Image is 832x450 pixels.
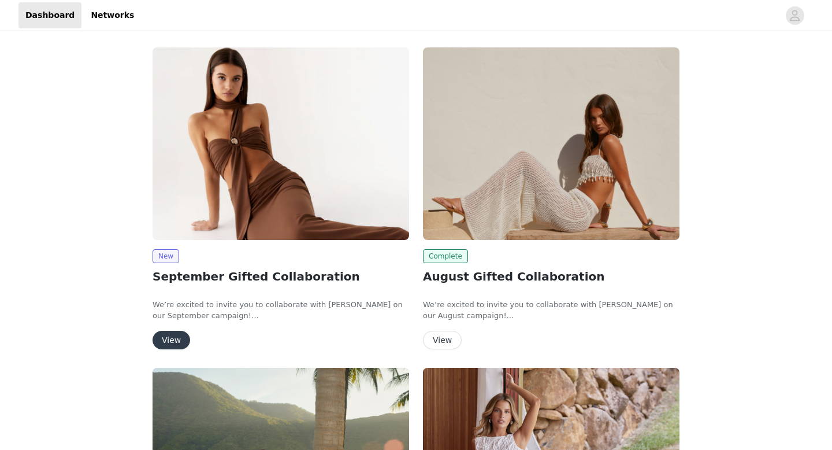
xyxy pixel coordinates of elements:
[423,249,468,263] span: Complete
[423,47,679,240] img: Peppermayo USA
[84,2,141,28] a: Networks
[423,299,679,322] p: We’re excited to invite you to collaborate with [PERSON_NAME] on our August campaign!
[423,268,679,285] h2: August Gifted Collaboration
[153,249,179,263] span: New
[153,336,190,345] a: View
[153,331,190,349] button: View
[153,268,409,285] h2: September Gifted Collaboration
[423,331,462,349] button: View
[153,299,409,322] p: We’re excited to invite you to collaborate with [PERSON_NAME] on our September campaign!
[18,2,81,28] a: Dashboard
[789,6,800,25] div: avatar
[153,47,409,240] img: Peppermayo USA
[423,336,462,345] a: View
